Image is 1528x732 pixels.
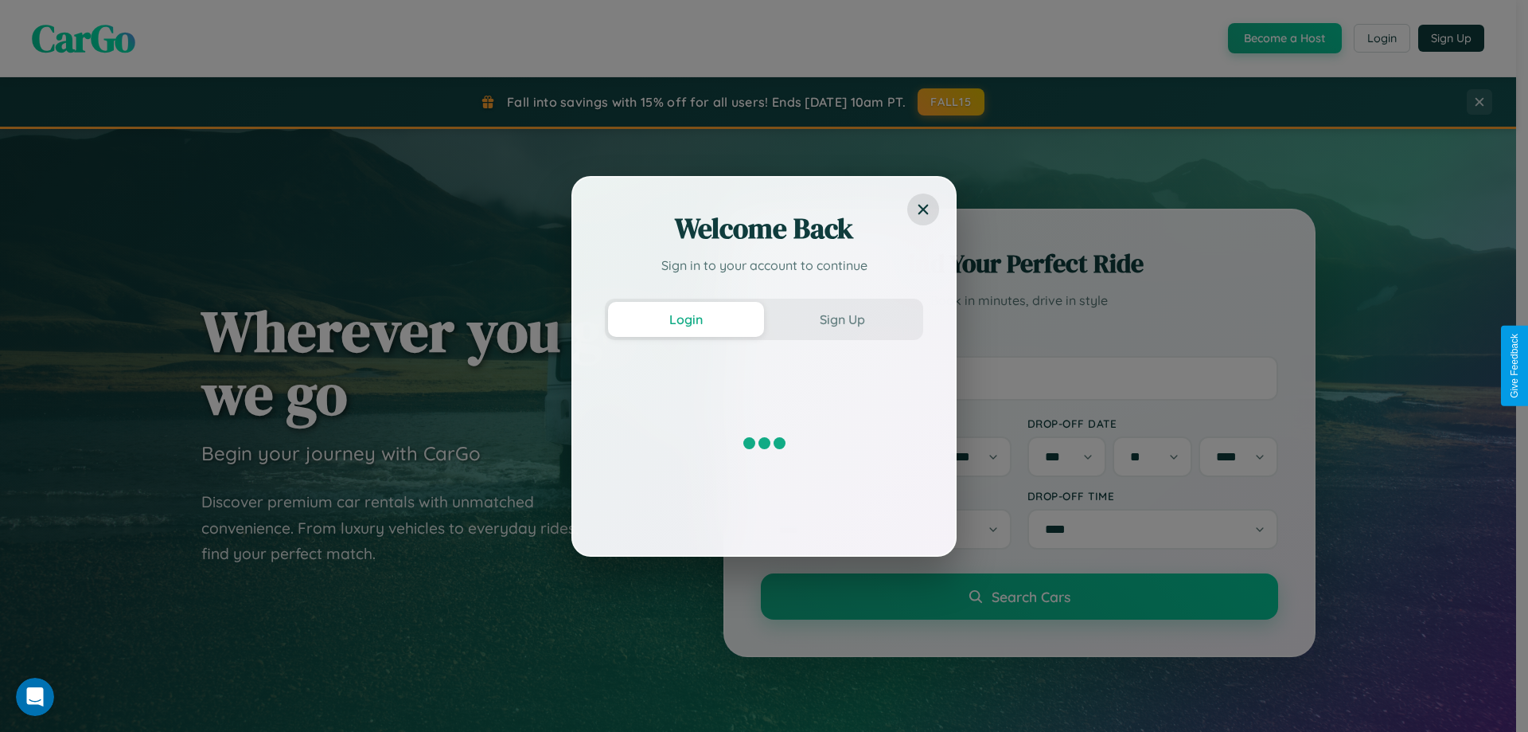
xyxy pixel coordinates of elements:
iframe: Intercom live chat [16,678,54,716]
button: Login [608,302,764,337]
h2: Welcome Back [605,209,923,248]
div: Give Feedback [1509,334,1520,398]
button: Sign Up [764,302,920,337]
p: Sign in to your account to continue [605,256,923,275]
